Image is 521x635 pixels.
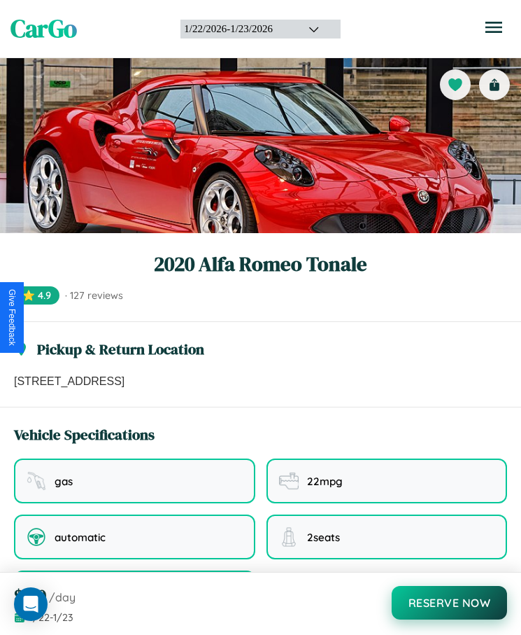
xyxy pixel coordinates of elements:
[14,424,155,445] h3: Vehicle Specifications
[55,531,106,544] span: automatic
[49,590,76,604] span: /day
[27,471,46,491] img: fuel type
[65,289,123,302] span: · 127 reviews
[307,531,340,544] span: 2 seats
[29,611,73,624] span: 1 / 22 - 1 / 23
[392,586,508,620] button: Reserve Now
[37,339,204,359] h3: Pickup & Return Location
[10,12,77,46] span: CarGo
[14,587,48,621] div: Open Intercom Messenger
[184,23,291,35] div: 1 / 22 / 2026 - 1 / 23 / 2026
[279,527,299,547] img: seating
[55,475,73,488] span: gas
[14,373,507,390] p: [STREET_ADDRESS]
[14,286,59,305] span: ⭐ 4.9
[7,289,17,346] div: Give Feedback
[279,471,299,491] img: fuel efficiency
[307,475,343,488] span: 22 mpg
[14,584,46,607] span: $ 130
[14,250,507,278] h1: 2020 Alfa Romeo Tonale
